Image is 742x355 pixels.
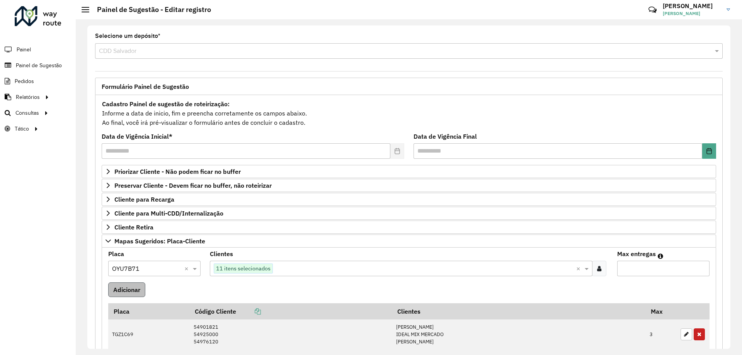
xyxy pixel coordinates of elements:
[108,303,189,319] th: Placa
[15,109,39,117] span: Consultas
[102,99,716,127] div: Informe a data de inicio, fim e preencha corretamente os campos abaixo. Ao final, você irá pré-vi...
[102,221,716,234] a: Cliente Retira
[214,264,272,273] span: 11 itens selecionados
[114,238,205,244] span: Mapas Sugeridos: Placa-Cliente
[189,319,392,350] td: 54901821 54925000 54976120
[102,100,230,108] strong: Cadastro Painel de sugestão de roteirização:
[102,193,716,206] a: Cliente para Recarga
[236,307,261,315] a: Copiar
[646,319,677,350] td: 3
[617,249,656,258] label: Max entregas
[108,249,124,258] label: Placa
[16,61,62,70] span: Painel de Sugestão
[108,319,189,350] td: TGZ1C69
[17,46,31,54] span: Painel
[89,5,211,14] h2: Painel de Sugestão - Editar registro
[392,319,646,350] td: [PERSON_NAME] IDEAL MIX MERCADO [PERSON_NAME]
[189,303,392,319] th: Código Cliente
[16,93,40,101] span: Relatórios
[102,234,716,248] a: Mapas Sugeridos: Placa-Cliente
[658,253,663,259] em: Máximo de clientes que serão colocados na mesma rota com os clientes informados
[102,132,172,141] label: Data de Vigência Inicial
[576,264,583,273] span: Clear all
[15,125,29,133] span: Tático
[702,143,716,159] button: Choose Date
[644,2,661,18] a: Contato Rápido
[210,249,233,258] label: Clientes
[414,132,477,141] label: Data de Vigência Final
[114,210,223,216] span: Cliente para Multi-CDD/Internalização
[102,165,716,178] a: Priorizar Cliente - Não podem ficar no buffer
[663,10,721,17] span: [PERSON_NAME]
[114,196,174,202] span: Cliente para Recarga
[102,179,716,192] a: Preservar Cliente - Devem ficar no buffer, não roteirizar
[114,224,153,230] span: Cliente Retira
[108,282,145,297] button: Adicionar
[114,168,241,175] span: Priorizar Cliente - Não podem ficar no buffer
[95,31,160,41] label: Selecione um depósito
[184,264,191,273] span: Clear all
[392,303,646,319] th: Clientes
[646,303,677,319] th: Max
[663,2,721,10] h3: [PERSON_NAME]
[102,207,716,220] a: Cliente para Multi-CDD/Internalização
[114,182,272,189] span: Preservar Cliente - Devem ficar no buffer, não roteirizar
[15,77,34,85] span: Pedidos
[102,83,189,90] span: Formulário Painel de Sugestão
